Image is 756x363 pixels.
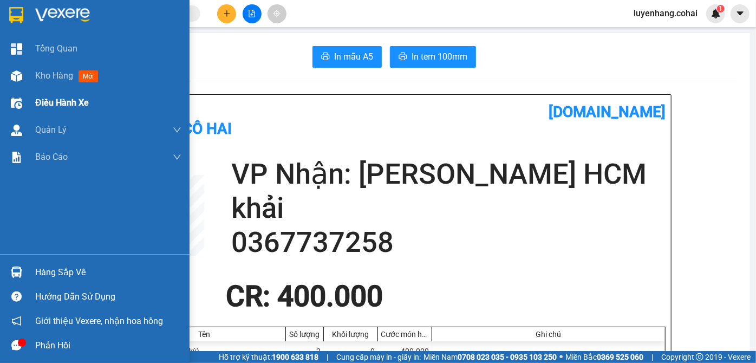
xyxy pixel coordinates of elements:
[399,52,407,62] span: printer
[312,46,382,68] button: printerIn mẫu A5
[696,353,703,361] span: copyright
[183,120,232,138] b: Cô Hai
[289,330,321,339] div: Số lượng
[35,96,89,109] span: Điều hành xe
[173,153,181,161] span: down
[11,98,22,109] img: warehouse-icon
[565,351,643,363] span: Miền Bắc
[11,125,22,136] img: warehouse-icon
[123,341,286,361] div: 1 tủ lạnh+1th (Bất kỳ)
[231,157,666,191] h2: VP Nhận: [PERSON_NAME] HCM
[126,330,283,339] div: Tên
[219,351,318,363] span: Hỗ trợ kỹ thuật:
[173,126,181,134] span: down
[35,264,181,281] div: Hàng sắp về
[35,150,68,164] span: Báo cáo
[336,351,421,363] span: Cung cấp máy in - giấy in:
[324,341,378,361] div: 0
[327,351,328,363] span: |
[35,70,73,81] span: Kho hàng
[11,152,22,163] img: solution-icon
[327,330,375,339] div: Khối lượng
[9,7,23,23] img: logo-vxr
[286,341,324,361] div: 2
[11,43,22,55] img: dashboard-icon
[717,5,725,12] sup: 1
[226,280,383,313] span: CR : 400.000
[79,70,98,82] span: mới
[57,63,262,165] h2: VP Nhận: [PERSON_NAME] HCM
[231,191,666,225] h2: khải
[11,70,22,82] img: warehouse-icon
[35,42,77,55] span: Tổng Quan
[66,25,115,43] b: Cô Hai
[378,341,432,361] div: 400.000
[35,123,67,137] span: Quản Lý
[35,338,181,354] div: Phản hồi
[268,4,286,23] button: aim
[11,267,22,278] img: warehouse-icon
[6,63,87,81] h2: WSE9AVU2
[11,291,22,302] span: question-circle
[11,340,22,351] span: message
[412,50,467,63] span: In tem 100mm
[390,46,476,68] button: printerIn tem 100mm
[231,225,666,260] h2: 0367737258
[731,4,750,23] button: caret-down
[272,353,318,361] strong: 1900 633 818
[711,9,721,18] img: icon-new-feature
[273,10,281,17] span: aim
[625,7,706,20] span: luyenhang.cohai
[381,330,429,339] div: Cước món hàng
[549,103,666,121] b: [DOMAIN_NAME]
[719,5,722,12] span: 1
[145,9,262,27] b: [DOMAIN_NAME]
[651,351,653,363] span: |
[321,52,330,62] span: printer
[217,4,236,23] button: plus
[248,10,256,17] span: file-add
[35,289,181,305] div: Hướng dẫn sử dụng
[423,351,557,363] span: Miền Nam
[223,10,231,17] span: plus
[597,353,643,361] strong: 0369 525 060
[35,314,163,328] span: Giới thiệu Vexere, nhận hoa hồng
[735,9,745,18] span: caret-down
[11,316,22,326] span: notification
[559,355,563,359] span: ⚪️
[334,50,373,63] span: In mẫu A5
[435,330,662,339] div: Ghi chú
[458,353,557,361] strong: 0708 023 035 - 0935 103 250
[243,4,262,23] button: file-add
